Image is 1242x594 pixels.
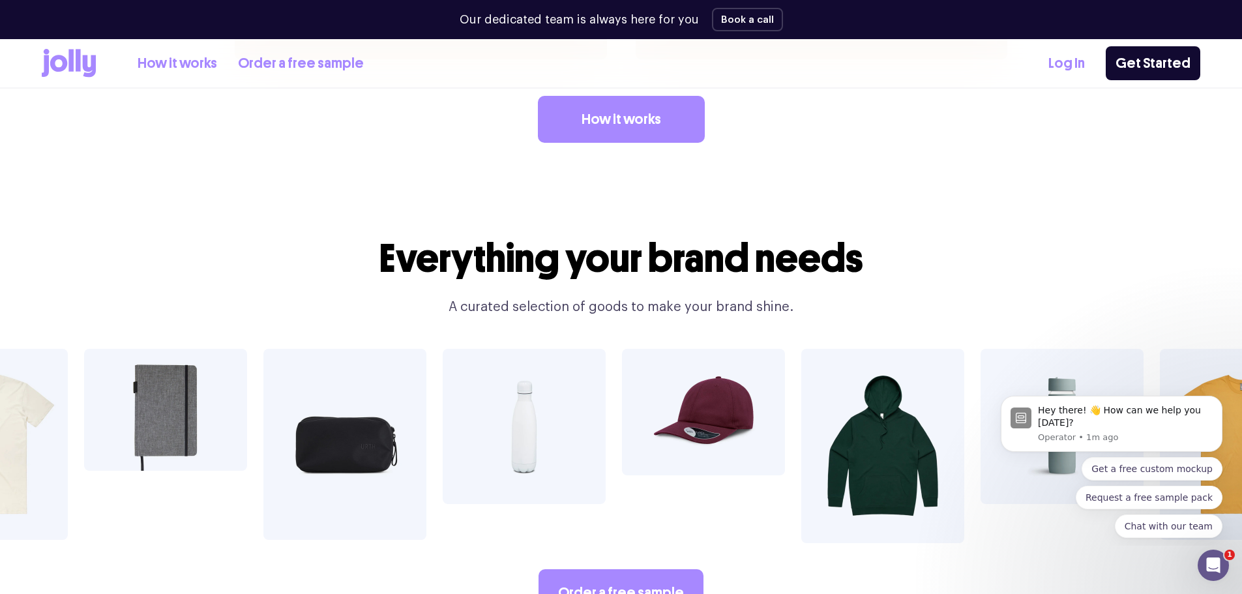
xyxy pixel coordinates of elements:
a: Log In [1048,53,1085,74]
a: Get Started [1106,46,1200,80]
a: How it works [538,96,705,143]
p: A curated selection of goods to make your brand shine. [371,297,872,318]
a: Order a free sample [238,53,364,74]
span: 1 [1224,550,1235,560]
iframe: Intercom notifications message [981,384,1242,546]
p: Our dedicated team is always here for you [460,11,699,29]
h2: Everything your brand needs [371,237,872,281]
a: How it works [138,53,217,74]
button: Book a call [712,8,783,31]
iframe: Intercom live chat [1198,550,1229,581]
